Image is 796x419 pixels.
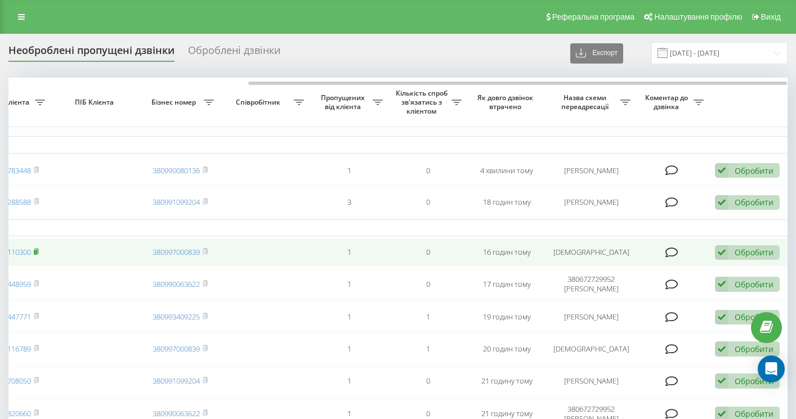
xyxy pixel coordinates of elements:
td: 16 годин тому [467,238,546,266]
span: Бізнес номер [146,98,204,107]
span: Як довго дзвінок втрачено [476,93,537,111]
td: 1 [310,366,388,396]
td: 18 годин тому [467,187,546,217]
a: 380990063622 [153,408,200,418]
div: Обробити [735,279,773,290]
div: Обробити [735,408,773,419]
td: [PERSON_NAME] [546,156,636,186]
td: 0 [388,366,467,396]
div: Обробити [735,165,773,176]
td: [DEMOGRAPHIC_DATA] [546,238,636,266]
td: [PERSON_NAME] [546,187,636,217]
div: Open Intercom Messenger [758,355,785,382]
span: Налаштування профілю [654,12,742,21]
td: 0 [388,268,467,300]
a: 380990080136 [153,165,200,175]
td: 0 [388,156,467,186]
td: 1 [310,156,388,186]
a: 380997000839 [153,247,200,257]
span: Назва схеми переадресації [552,93,620,111]
td: 4 хвилини тому [467,156,546,186]
span: Реферальна програма [552,12,635,21]
a: 380990063622 [153,279,200,289]
div: Обробити [735,247,773,258]
td: 1 [310,334,388,364]
span: Вихід [761,12,781,21]
div: Обробити [735,376,773,386]
td: 1 [310,268,388,300]
td: 20 годин тому [467,334,546,364]
div: Оброблені дзвінки [188,44,280,62]
td: 1 [310,302,388,332]
span: ПІБ Клієнта [60,98,131,107]
div: Обробити [735,312,773,322]
td: [PERSON_NAME] [546,302,636,332]
a: 380997000839 [153,344,200,354]
a: 380991099204 [153,197,200,207]
a: 380993409225 [153,312,200,322]
button: Експорт [570,43,623,64]
div: Необроблені пропущені дзвінки [8,44,175,62]
td: 17 годин тому [467,268,546,300]
td: 3 [310,187,388,217]
span: Співробітник [225,98,294,107]
a: 380991099204 [153,376,200,386]
td: 1 [388,334,467,364]
td: [PERSON_NAME] [546,366,636,396]
td: 1 [310,238,388,266]
div: Обробити [735,344,773,354]
div: Обробити [735,197,773,208]
td: 21 годину тому [467,366,546,396]
td: 0 [388,187,467,217]
td: [DEMOGRAPHIC_DATA] [546,334,636,364]
td: 0 [388,238,467,266]
td: 1 [388,302,467,332]
span: Пропущених від клієнта [315,93,373,111]
td: 380672729952 [PERSON_NAME] [546,268,636,300]
span: Коментар до дзвінка [642,93,694,111]
span: Кількість спроб зв'язатись з клієнтом [394,89,451,115]
td: 19 годин тому [467,302,546,332]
